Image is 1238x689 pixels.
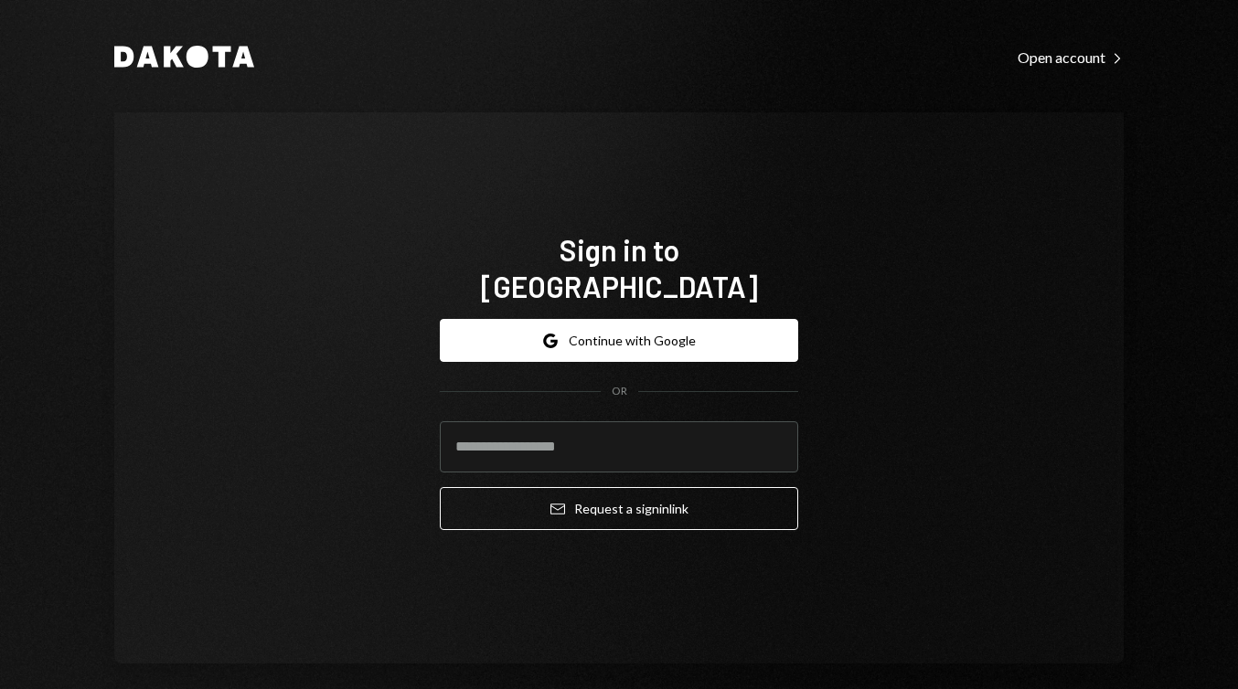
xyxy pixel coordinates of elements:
h1: Sign in to [GEOGRAPHIC_DATA] [440,231,798,304]
button: Continue with Google [440,319,798,362]
div: Open account [1018,48,1124,67]
a: Open account [1018,47,1124,67]
button: Request a signinlink [440,487,798,530]
div: OR [612,384,627,399]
